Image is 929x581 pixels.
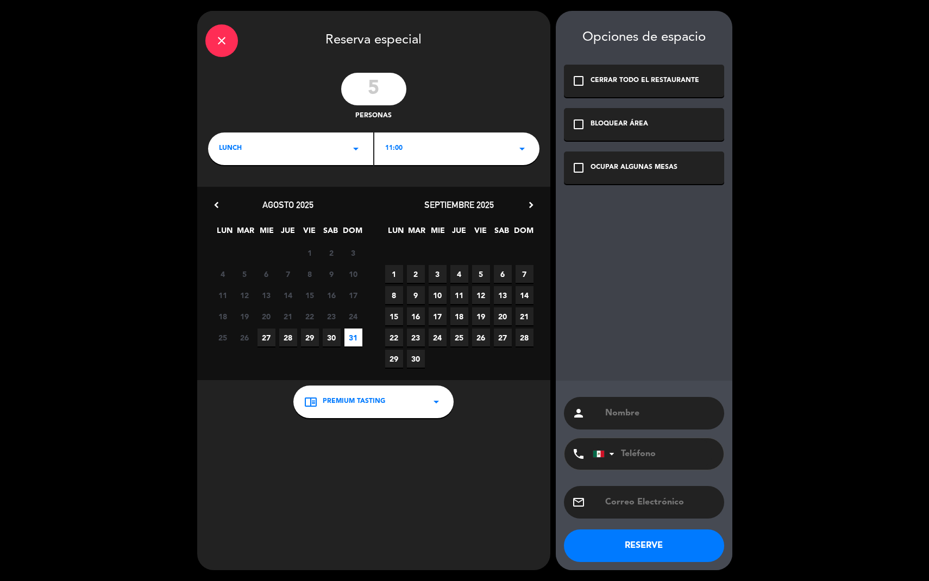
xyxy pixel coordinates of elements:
[385,329,403,346] span: 22
[429,224,447,242] span: MIE
[343,224,361,242] span: DOM
[301,286,319,304] span: 15
[516,265,533,283] span: 7
[323,307,341,325] span: 23
[301,329,319,346] span: 29
[472,265,490,283] span: 5
[525,199,537,211] i: chevron_right
[591,75,699,86] div: CERRAR TODO EL RESTAURANTE
[407,286,425,304] span: 9
[450,286,468,304] span: 11
[429,265,447,283] span: 3
[591,119,648,130] div: BLOQUEAR ÁREA
[385,307,403,325] span: 15
[355,111,392,122] span: personas
[344,286,362,304] span: 17
[429,329,447,346] span: 24
[344,307,362,325] span: 24
[304,395,317,408] i: chrome_reader_mode
[572,118,585,131] i: check_box_outline_blank
[262,199,313,210] span: agosto 2025
[258,329,275,346] span: 27
[407,265,425,283] span: 2
[323,396,385,407] span: Premium tasting
[593,438,712,470] input: Teléfono
[564,30,724,46] div: Opciones de espacio
[429,307,447,325] span: 17
[516,329,533,346] span: 28
[572,161,585,174] i: check_box_outline_blank
[216,224,234,242] span: LUN
[214,265,232,283] span: 4
[572,496,585,509] i: email
[572,447,585,460] i: phone
[349,142,362,155] i: arrow_drop_down
[236,286,254,304] span: 12
[494,286,512,304] span: 13
[407,329,425,346] span: 23
[258,224,276,242] span: MIE
[301,265,319,283] span: 8
[472,224,489,242] span: VIE
[493,224,511,242] span: SAB
[385,286,403,304] span: 8
[385,350,403,368] span: 29
[341,73,406,105] input: 0
[236,307,254,325] span: 19
[450,224,468,242] span: JUE
[323,286,341,304] span: 16
[214,307,232,325] span: 18
[344,265,362,283] span: 10
[301,244,319,262] span: 1
[258,286,275,304] span: 13
[279,286,297,304] span: 14
[323,329,341,346] span: 30
[323,265,341,283] span: 9
[514,224,532,242] span: DOM
[593,439,618,469] div: Mexico (México): +52
[472,307,490,325] span: 19
[300,224,318,242] span: VIE
[572,407,585,420] i: person
[219,143,242,154] span: LUNCH
[279,329,297,346] span: 28
[322,224,340,242] span: SAB
[385,265,403,283] span: 1
[604,406,716,421] input: Nombre
[407,350,425,368] span: 30
[472,286,490,304] span: 12
[494,307,512,325] span: 20
[572,74,585,87] i: check_box_outline_blank
[387,224,405,242] span: LUN
[450,329,468,346] span: 25
[472,329,490,346] span: 26
[344,329,362,346] span: 31
[494,265,512,283] span: 6
[430,395,443,408] i: arrow_drop_down
[494,329,512,346] span: 27
[197,11,550,67] div: Reserva especial
[214,329,232,346] span: 25
[279,307,297,325] span: 21
[236,329,254,346] span: 26
[516,286,533,304] span: 14
[424,199,494,210] span: septiembre 2025
[591,162,677,173] div: OCUPAR ALGUNAS MESAS
[408,224,426,242] span: MAR
[323,244,341,262] span: 2
[516,142,529,155] i: arrow_drop_down
[564,529,724,562] button: RESERVE
[301,307,319,325] span: 22
[214,286,232,304] span: 11
[279,265,297,283] span: 7
[236,265,254,283] span: 5
[450,265,468,283] span: 4
[385,143,403,154] span: 11:00
[237,224,255,242] span: MAR
[450,307,468,325] span: 18
[516,307,533,325] span: 21
[344,244,362,262] span: 3
[604,495,716,510] input: Correo Electrónico
[215,34,228,47] i: close
[211,199,222,211] i: chevron_left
